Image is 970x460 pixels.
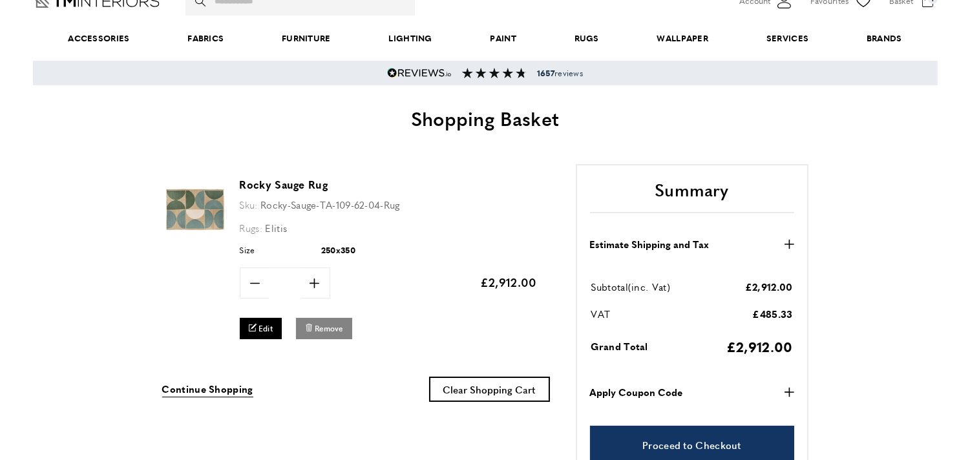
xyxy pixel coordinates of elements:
[240,177,328,192] a: Rocky Sauge Rug
[590,236,710,252] strong: Estimate Shipping and Tax
[838,19,931,58] a: Brands
[590,384,794,400] button: Apply Coupon Code
[258,323,273,334] span: Edit
[360,19,461,58] a: Lighting
[315,323,343,334] span: Remove
[260,198,399,211] span: Rocky-Sauge-TA-109-62-04-Rug
[253,19,359,58] a: Furniture
[162,381,253,397] a: Continue Shopping
[726,337,793,356] span: £2,912.00
[545,19,628,58] a: Rugs
[429,377,550,402] button: Clear Shopping Cart
[752,307,792,320] span: £485.33
[321,244,355,256] div: 250x350
[443,382,536,396] span: Clear Shopping Cart
[591,280,628,293] span: Subtotal
[745,280,793,293] span: £2,912.00
[590,384,683,400] strong: Apply Coupon Code
[265,221,287,235] span: Elitis
[462,68,527,78] img: Reviews section
[537,68,583,78] span: reviews
[387,68,452,78] img: Reviews.io 5 stars
[162,382,253,395] span: Continue Shopping
[39,19,158,58] span: Accessories
[537,67,554,79] strong: 1657
[240,198,258,211] span: Sku:
[411,104,560,132] span: Shopping Basket
[628,19,737,58] a: Wallpaper
[240,244,317,256] span: Size
[480,274,537,290] span: £2,912.00
[591,339,648,353] span: Grand Total
[628,280,670,293] span: (inc. Vat)
[162,233,227,244] a: Rocky Sauge Rug
[591,307,611,320] span: VAT
[737,19,838,58] a: Services
[461,19,545,58] a: Paint
[240,221,263,235] span: Rugs:
[296,318,352,339] button: Remove Rocky Sauge TA 109 62 04 Rug
[590,178,794,213] h2: Summary
[162,177,227,242] img: Rocky Sauge Rug
[240,318,282,339] a: Edit Rocky Sauge TA 109 62 04 Rug
[590,236,794,252] button: Estimate Shipping and Tax
[158,19,253,58] a: Fabrics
